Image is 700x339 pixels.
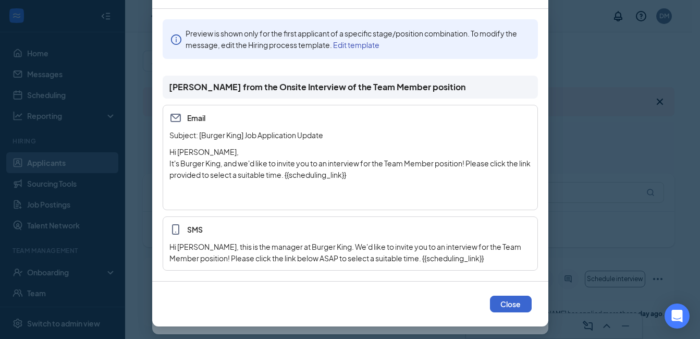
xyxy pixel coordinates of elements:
p: Hi [PERSON_NAME], [169,146,531,158]
span: Subject: [Burger King] Job Application Update [169,130,323,140]
div: Hi [PERSON_NAME], this is the manager at Burger King. We'd like to invite you to an interview for... [169,241,531,264]
span: Preview is shown only for the first applicant of a specific stage/position combination. To modify... [186,29,517,50]
p: It's Burger King, and we'd like to invite you to an interview for the Team Member position! Pleas... [169,158,531,180]
span: SMS [169,223,531,236]
span: Email [169,112,531,124]
button: Close [490,296,532,312]
svg: MobileSms [169,223,182,236]
svg: Email [169,112,182,124]
a: Edit template [333,40,379,50]
span: info-circle [171,33,181,45]
span: [PERSON_NAME] from the Onsite Interview of the Team Member position [169,82,465,92]
div: Open Intercom Messenger [665,304,690,329]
